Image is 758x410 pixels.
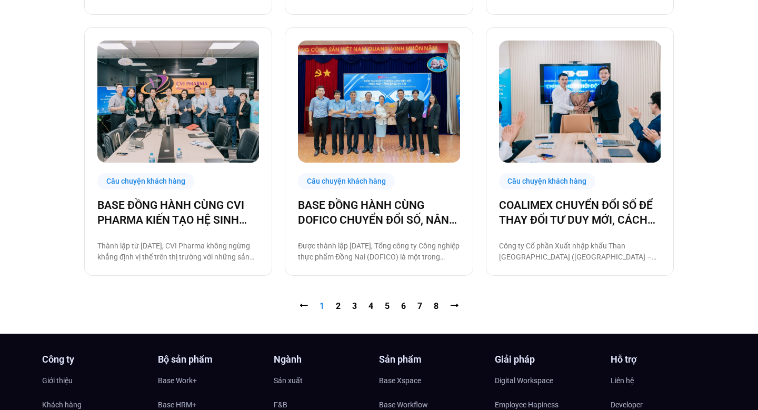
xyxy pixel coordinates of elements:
[495,355,600,364] h4: Giải pháp
[385,301,390,311] a: 5
[611,373,716,388] a: Liên hệ
[379,373,484,388] a: Base Xspace
[274,373,379,388] a: Sản xuất
[84,300,674,313] nav: Pagination
[274,373,303,388] span: Sản xuất
[495,373,553,388] span: Digital Workspace
[298,173,395,189] div: Câu chuyện khách hàng
[499,198,661,227] a: COALIMEX CHUYỂN ĐỔI SỐ ĐỂ THAY ĐỔI TƯ DUY MỚI, CÁCH LÀM MỚI, TẠO BƯỚC TIẾN MỚI
[320,301,324,311] span: 1
[97,198,259,227] a: BASE ĐỒNG HÀNH CÙNG CVI PHARMA KIẾN TẠO HỆ SINH THÁI SỐ VẬN HÀNH TOÀN DIỆN!
[336,301,341,311] a: 2
[352,301,357,311] a: 3
[158,373,263,388] a: Base Work+
[42,373,147,388] a: Giới thiệu
[450,301,458,311] a: ⭢
[158,355,263,364] h4: Bộ sản phẩm
[97,173,194,189] div: Câu chuyện khách hàng
[611,355,716,364] h4: Hỗ trợ
[42,355,147,364] h4: Công ty
[379,355,484,364] h4: Sản phẩm
[434,301,438,311] a: 8
[495,373,600,388] a: Digital Workspace
[499,173,596,189] div: Câu chuyện khách hàng
[379,373,421,388] span: Base Xspace
[274,355,379,364] h4: Ngành
[368,301,373,311] a: 4
[158,373,197,388] span: Base Work+
[298,198,460,227] a: BASE ĐỒNG HÀNH CÙNG DOFICO CHUYỂN ĐỔI SỐ, NÂNG CAO VỊ THẾ DOANH NGHIỆP VIỆT
[401,301,406,311] a: 6
[499,241,661,263] p: Công ty Cổ phần Xuất nhập khẩu Than [GEOGRAPHIC_DATA] ([GEOGRAPHIC_DATA] – Coal Import Export Joi...
[298,241,460,263] p: Được thành lập [DATE], Tổng công ty Công nghiệp thực phẩm Đồng Nai (DOFICO) là một trong những tổ...
[300,301,308,311] span: ⭠
[97,241,259,263] p: Thành lập từ [DATE], CVI Pharma không ngừng khẳng định vị thế trên thị trường với những sản phẩm ...
[611,373,634,388] span: Liên hệ
[417,301,422,311] a: 7
[42,373,73,388] span: Giới thiệu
